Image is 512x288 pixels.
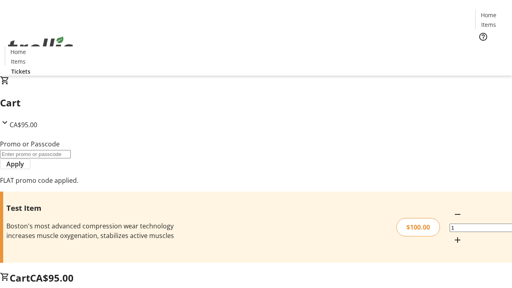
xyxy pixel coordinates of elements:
div: $100.00 [396,218,440,236]
img: Orient E2E Organization xAzyWartfJ's Logo [5,28,76,68]
div: Boston's most advanced compression wear technology increases muscle oxygenation, stabilizes activ... [6,221,181,240]
span: Items [11,57,26,66]
span: Tickets [482,46,501,55]
h3: Test Item [6,202,181,214]
span: Apply [6,159,24,169]
a: Items [5,57,31,66]
a: Tickets [475,46,507,55]
span: Home [10,48,26,56]
button: Decrement by one [450,206,466,222]
a: Home [5,48,31,56]
span: CA$95.00 [10,120,37,129]
span: CA$95.00 [30,271,74,284]
span: Home [481,11,496,19]
button: Increment by one [450,232,466,248]
a: Items [476,20,501,29]
button: Help [475,29,491,45]
span: Items [481,20,496,29]
a: Home [476,11,501,19]
a: Tickets [5,67,37,76]
span: Tickets [11,67,30,76]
